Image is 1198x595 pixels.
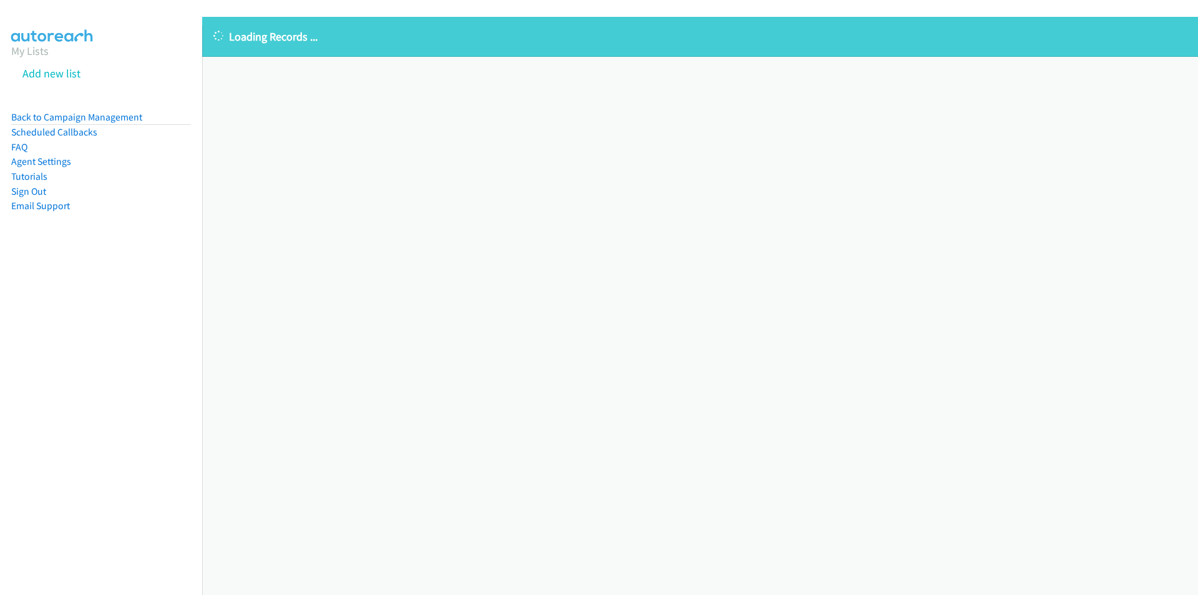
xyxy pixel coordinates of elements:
a: Scheduled Callbacks [11,126,97,138]
a: FAQ [11,141,27,153]
p: Loading Records ... [213,28,1187,45]
a: Email Support [11,200,70,212]
a: Add new list [22,66,80,81]
a: My Lists [11,44,49,58]
a: Agent Settings [11,155,71,167]
a: Back to Campaign Management [11,111,142,123]
a: Sign Out [11,185,46,197]
a: Tutorials [11,170,47,182]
